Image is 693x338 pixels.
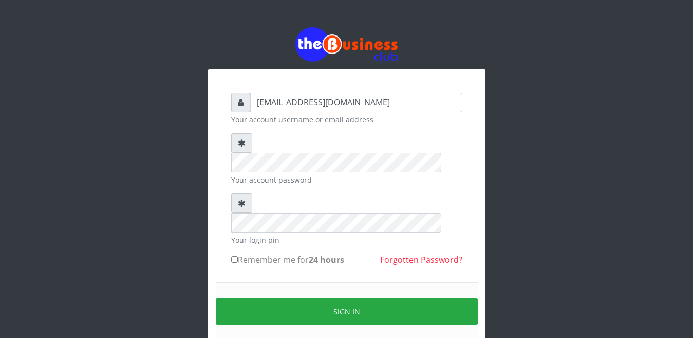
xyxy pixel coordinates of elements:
small: Your login pin [231,235,462,245]
label: Remember me for [231,254,344,266]
button: Sign in [216,298,478,325]
input: Username or email address [250,93,462,112]
a: Forgotten Password? [380,254,462,265]
small: Your account password [231,174,462,185]
small: Your account username or email address [231,114,462,125]
input: Remember me for24 hours [231,256,238,263]
b: 24 hours [309,254,344,265]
